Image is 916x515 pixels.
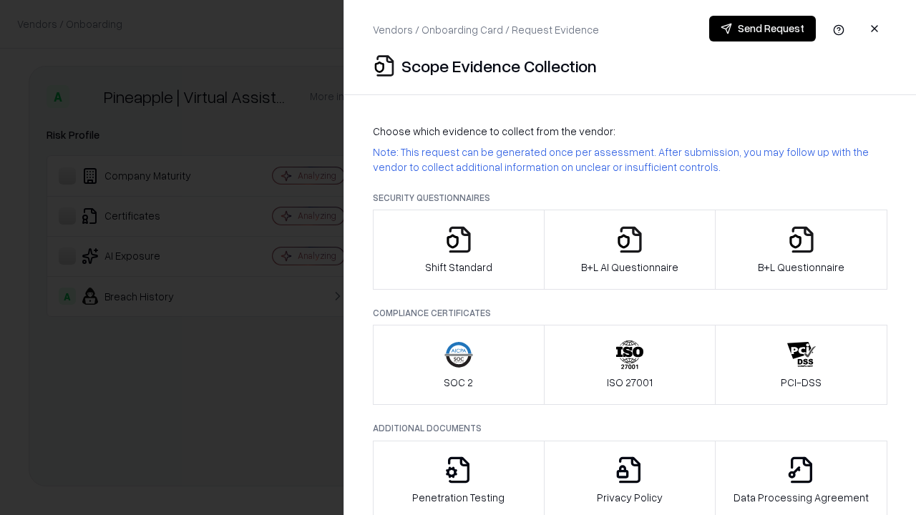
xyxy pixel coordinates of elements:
p: Security Questionnaires [373,192,887,204]
p: Additional Documents [373,422,887,434]
p: B+L AI Questionnaire [581,260,678,275]
p: Scope Evidence Collection [401,54,597,77]
p: SOC 2 [444,375,473,390]
p: Choose which evidence to collect from the vendor: [373,124,887,139]
button: B+L AI Questionnaire [544,210,716,290]
p: Shift Standard [425,260,492,275]
p: Compliance Certificates [373,307,887,319]
button: ISO 27001 [544,325,716,405]
p: PCI-DSS [781,375,822,390]
p: Privacy Policy [597,490,663,505]
button: SOC 2 [373,325,545,405]
p: Penetration Testing [412,490,505,505]
p: B+L Questionnaire [758,260,844,275]
button: Send Request [709,16,816,41]
p: Vendors / Onboarding Card / Request Evidence [373,22,599,37]
button: Shift Standard [373,210,545,290]
button: PCI-DSS [715,325,887,405]
p: Note: This request can be generated once per assessment. After submission, you may follow up with... [373,144,887,175]
p: ISO 27001 [607,375,653,390]
button: B+L Questionnaire [715,210,887,290]
p: Data Processing Agreement [734,490,869,505]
